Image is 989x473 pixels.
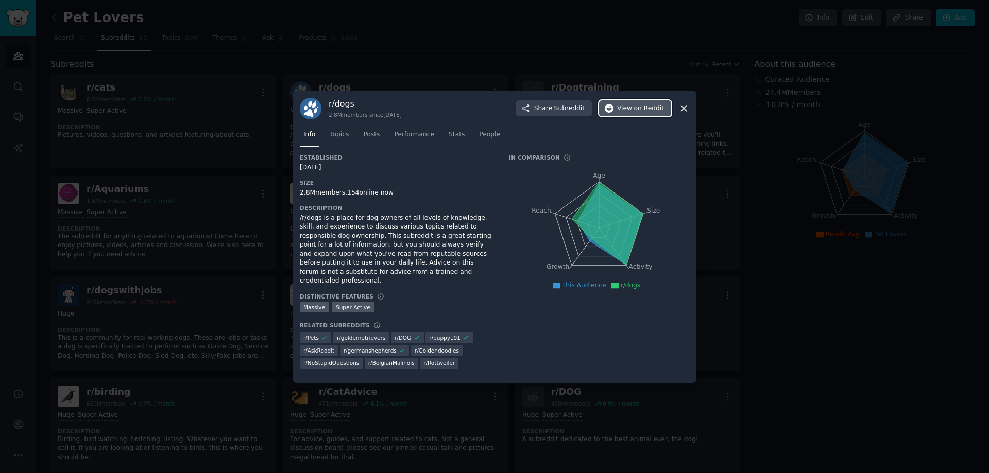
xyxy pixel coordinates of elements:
a: Info [300,127,319,148]
div: /r/dogs is a place for dog owners of all levels of knowledge, skill, and experience to discuss va... [300,214,494,286]
div: 2.8M members since [DATE] [329,111,402,118]
a: Topics [326,127,352,148]
div: [DATE] [300,163,494,172]
span: Topics [330,130,349,139]
tspan: Age [593,172,605,179]
a: Performance [390,127,438,148]
span: r/ Rottweiler [423,359,455,366]
span: Performance [394,130,434,139]
tspan: Size [647,206,660,214]
span: Stats [449,130,465,139]
span: r/ DOG [395,334,411,341]
span: r/ puppy101 [429,334,461,341]
span: r/ Pets [303,334,319,341]
button: Viewon Reddit [599,100,671,117]
img: dogs [300,98,321,119]
tspan: Growth [547,263,569,270]
a: Posts [360,127,383,148]
div: Super Active [332,302,374,312]
button: ShareSubreddit [516,100,592,117]
tspan: Activity [629,263,653,270]
div: 2.8M members, 154 online now [300,188,494,198]
span: People [479,130,500,139]
span: r/ Goldendoodles [415,347,459,354]
h3: Size [300,179,494,186]
span: r/ BelgianMalinois [368,359,415,366]
span: Share [534,104,585,113]
span: Posts [363,130,380,139]
span: on Reddit [634,104,664,113]
h3: Established [300,154,494,161]
span: Info [303,130,315,139]
span: r/ goldenretrievers [337,334,385,341]
a: People [475,127,504,148]
span: r/dogs [621,282,641,289]
span: Subreddit [554,104,585,113]
h3: Distinctive Features [300,293,373,300]
h3: Description [300,204,494,212]
div: Massive [300,302,329,312]
tspan: Reach [532,206,551,214]
span: r/ germanshepherds [344,347,397,354]
a: Stats [445,127,468,148]
h3: Related Subreddits [300,322,370,329]
span: r/ AskReddit [303,347,334,354]
span: r/ NoStupidQuestions [303,359,359,366]
span: View [617,104,664,113]
h3: In Comparison [509,154,560,161]
h3: r/ dogs [329,98,402,109]
span: This Audience [562,282,606,289]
